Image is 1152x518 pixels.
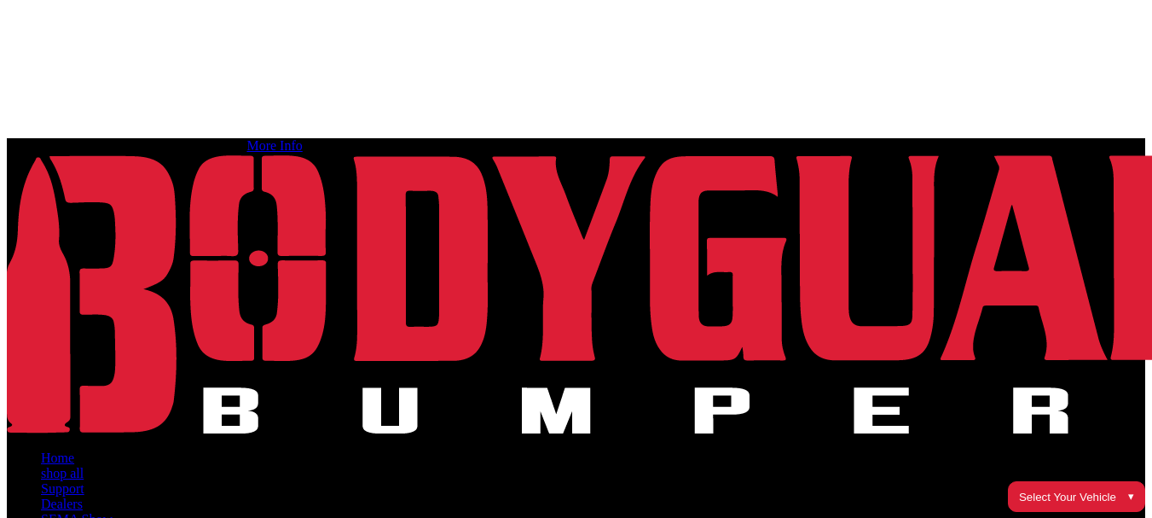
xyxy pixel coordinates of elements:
[246,138,302,153] a: More Info
[41,466,84,480] a: shop all
[1019,491,1116,503] span: Select Your Vehicle
[41,451,74,465] a: Home
[1008,481,1145,512] button: Select Your Vehicle
[7,138,303,153] span: International Fees Not Included On Website
[1128,490,1134,503] span: ▾
[41,497,83,511] a: Dealers
[41,481,84,496] a: Support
